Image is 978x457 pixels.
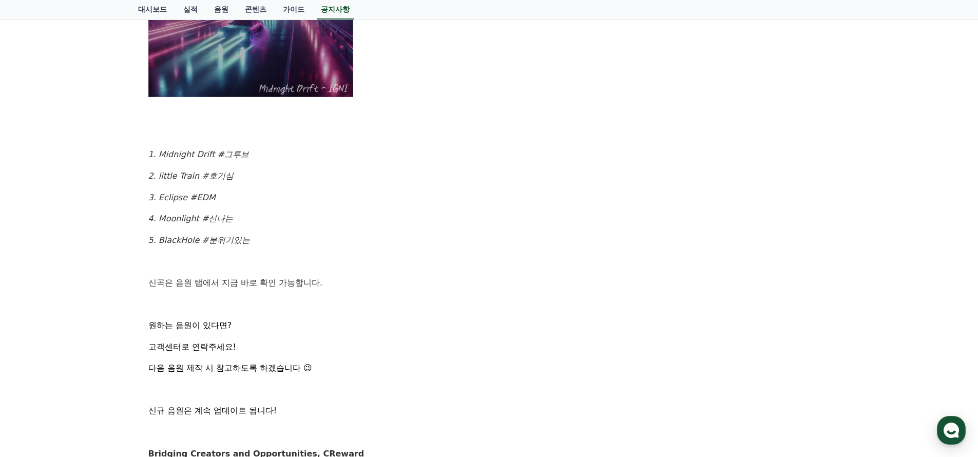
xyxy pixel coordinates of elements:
[3,326,68,351] a: 홈
[148,149,249,159] em: 1. Midnight Drift #그루브
[148,406,277,415] span: 신규 음원은 계속 업데이트 됩니다!
[148,171,234,181] em: 2. little Train #호기심
[148,193,216,202] em: 3. Eclipse #EDM
[132,326,197,351] a: 설정
[32,341,39,349] span: 홈
[148,235,250,245] em: 5. BlackHole #분위기있는
[94,341,106,350] span: 대화
[159,341,171,349] span: 설정
[148,276,830,290] p: 신곡은 음원 탭에서 지금 바로 확인 가능합니다.
[148,363,312,373] span: 다음 음원 제작 시 참고하도록 하겠습니다 😉
[148,214,234,223] em: 4. Moonlight #신나는
[68,326,132,351] a: 대화
[148,342,237,352] span: 고객센터로 연락주세요!
[148,320,232,330] span: 원하는 음원이 있다면?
